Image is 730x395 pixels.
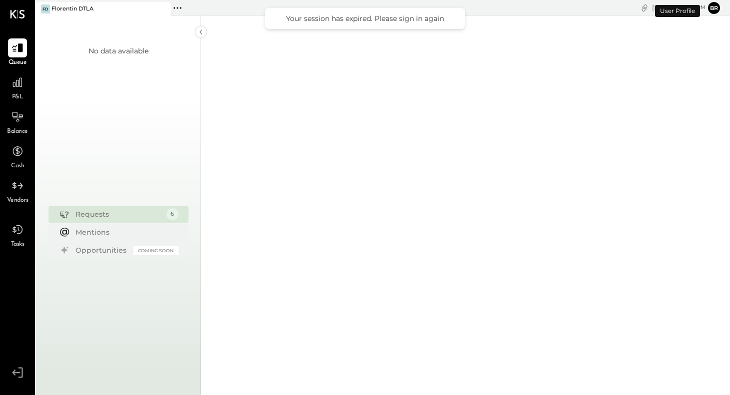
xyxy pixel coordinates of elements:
[655,5,700,17] div: User Profile
[708,2,720,14] button: br
[639,2,649,13] div: copy link
[7,196,28,205] span: Vendors
[0,176,34,205] a: Vendors
[41,4,50,13] div: FD
[675,3,695,12] span: 12 : 58
[75,227,173,237] div: Mentions
[7,127,28,136] span: Balance
[133,246,178,255] div: Coming Soon
[75,245,128,255] div: Opportunities
[0,73,34,102] a: P&L
[8,58,27,67] span: Queue
[0,142,34,171] a: Cash
[11,240,24,249] span: Tasks
[88,46,148,56] div: No data available
[11,162,24,171] span: Cash
[0,107,34,136] a: Balance
[75,209,161,219] div: Requests
[0,220,34,249] a: Tasks
[652,3,705,12] div: [DATE]
[166,208,178,220] div: 6
[51,5,93,13] div: Florentin DTLA
[12,93,23,102] span: P&L
[0,38,34,67] a: Queue
[697,4,705,11] span: pm
[275,14,455,23] div: Your session has expired. Please sign in again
